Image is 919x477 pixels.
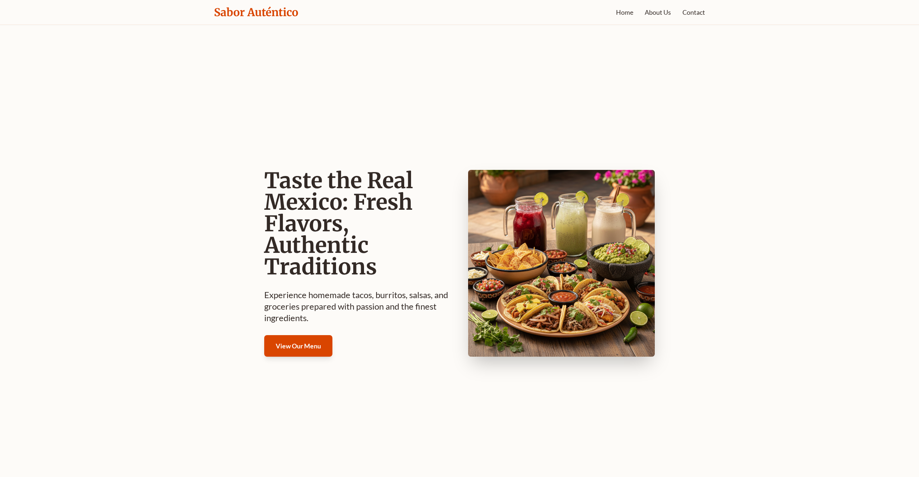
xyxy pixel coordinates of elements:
[264,335,332,357] button: View Our Menu
[264,170,451,278] h1: Taste the Real Mexico: Fresh Flavors, Authentic Traditions
[616,7,633,17] a: Home
[468,170,655,357] img: Vibrant Mexican food spread with tacos, guacamole, and agua fresca
[264,289,451,324] p: Experience homemade tacos, burritos, salsas, and groceries prepared with passion and the finest i...
[645,7,671,17] a: About Us
[682,7,705,17] a: Contact
[214,6,298,19] h1: Sabor Auténtico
